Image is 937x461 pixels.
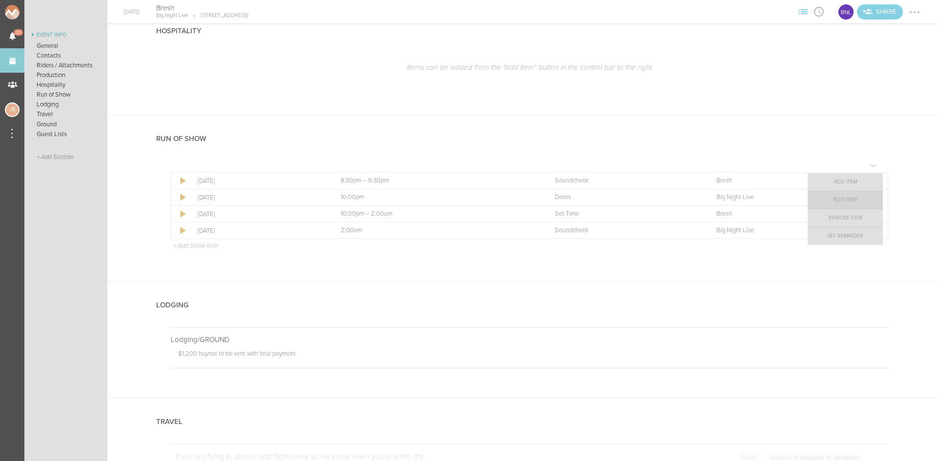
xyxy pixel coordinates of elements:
[173,242,218,250] p: + Add Show Item
[795,8,811,14] span: View Sections
[341,210,533,218] p: 10:00pm – 2:00am
[156,135,206,143] h4: Run of Show
[24,90,107,100] a: Run of Show
[156,301,189,309] h4: Lodging
[178,350,888,361] p: $1,200 buyout to be sent with final payment
[808,173,883,191] a: Add Item
[156,3,248,13] h4: Bresh
[156,27,201,35] h4: Hospitality
[837,3,855,20] div: BNL
[24,129,107,139] a: Guest Lists
[857,4,903,20] div: Share
[341,177,533,185] p: 8:30pm – 9:30pm
[811,8,827,14] span: View Itinerary
[24,109,107,119] a: Travel
[14,29,23,36] span: 21
[808,191,883,209] a: Edit Item
[171,335,888,344] p: Lodging/GROUND
[24,29,107,41] a: Event Info
[716,210,868,218] p: Bresh
[24,120,107,129] a: Ground
[716,194,868,201] p: Big Night Live
[188,12,248,19] p: [STREET_ADDRESS]
[837,3,855,20] div: Big Night Live
[198,227,319,235] p: [DATE]
[198,194,319,201] p: [DATE]
[24,51,107,60] a: Contacts
[24,100,107,109] a: Lodging
[716,177,868,185] p: Bresh
[5,102,20,117] div: Jessica Smith
[37,154,74,161] span: + Add Section
[198,177,319,185] p: [DATE]
[24,80,107,90] a: Hospitality
[24,60,107,70] a: Riders / Attachments
[341,194,533,201] p: 10:00pm
[156,418,183,426] h4: Travel
[808,209,883,227] a: Remove Item
[24,41,107,51] a: General
[857,4,903,20] a: Invite teams to the Event
[24,70,107,80] a: Production
[555,210,695,218] p: Set Time
[555,227,695,235] p: Soundcheck
[171,63,888,72] p: Items can be added from the "Add Item" button in the control bar to the right
[5,5,60,20] img: NOMAD
[716,227,868,235] p: Big Night Live
[341,227,533,235] p: 2:00am
[808,227,883,245] a: Set Reminder
[555,177,695,185] p: Soundcheck
[198,210,319,218] p: [DATE]
[555,194,695,201] p: Doors
[156,12,188,19] p: Big Night Live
